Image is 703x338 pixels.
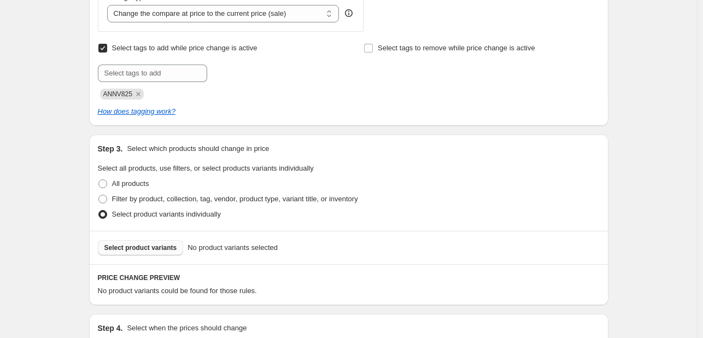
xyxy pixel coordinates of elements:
[127,143,269,154] p: Select which products should change in price
[98,143,123,154] h2: Step 3.
[343,8,354,19] div: help
[98,65,207,82] input: Select tags to add
[378,44,535,52] span: Select tags to remove while price change is active
[133,89,143,99] button: Remove ANNV825
[98,273,600,282] h6: PRICE CHANGE PREVIEW
[98,164,314,172] span: Select all products, use filters, or select products variants individually
[98,240,184,255] button: Select product variants
[112,179,149,188] span: All products
[188,242,278,253] span: No product variants selected
[98,107,175,115] a: How does tagging work?
[103,90,132,98] span: ANNV825
[112,210,221,218] span: Select product variants individually
[104,243,177,252] span: Select product variants
[98,287,257,295] span: No product variants could be found for those rules.
[127,323,247,334] p: Select when the prices should change
[98,323,123,334] h2: Step 4.
[112,44,257,52] span: Select tags to add while price change is active
[112,195,358,203] span: Filter by product, collection, tag, vendor, product type, variant title, or inventory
